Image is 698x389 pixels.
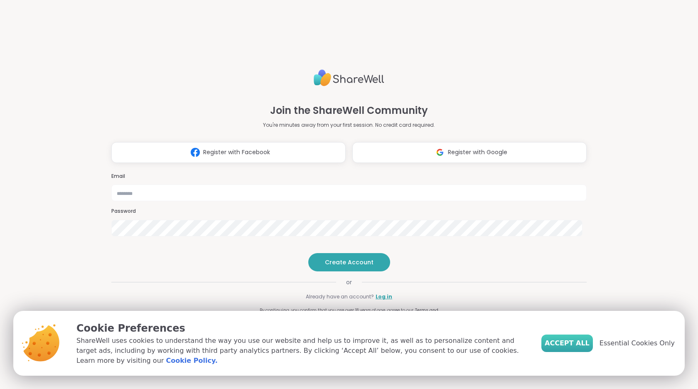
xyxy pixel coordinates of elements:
[76,321,528,336] p: Cookie Preferences
[308,253,390,271] button: Create Account
[111,142,346,163] button: Register with Facebook
[187,145,203,160] img: ShareWell Logomark
[306,293,374,300] span: Already have an account?
[76,336,528,366] p: ShareWell uses cookies to understand the way you use our website and help us to improve it, as we...
[166,356,217,366] a: Cookie Policy.
[325,258,374,266] span: Create Account
[336,278,362,286] span: or
[111,208,587,215] h3: Password
[600,338,675,348] span: Essential Cookies Only
[260,307,413,313] span: By continuing, you confirm that you are over 18 years of age, agree to our
[263,121,435,129] p: You're minutes away from your first session. No credit card required.
[545,338,590,348] span: Accept All
[352,142,587,163] button: Register with Google
[270,103,428,118] h1: Join the ShareWell Community
[432,145,448,160] img: ShareWell Logomark
[541,335,593,352] button: Accept All
[111,173,587,180] h3: Email
[314,66,384,90] img: ShareWell Logo
[203,148,270,157] span: Register with Facebook
[376,293,392,300] a: Log in
[448,148,507,157] span: Register with Google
